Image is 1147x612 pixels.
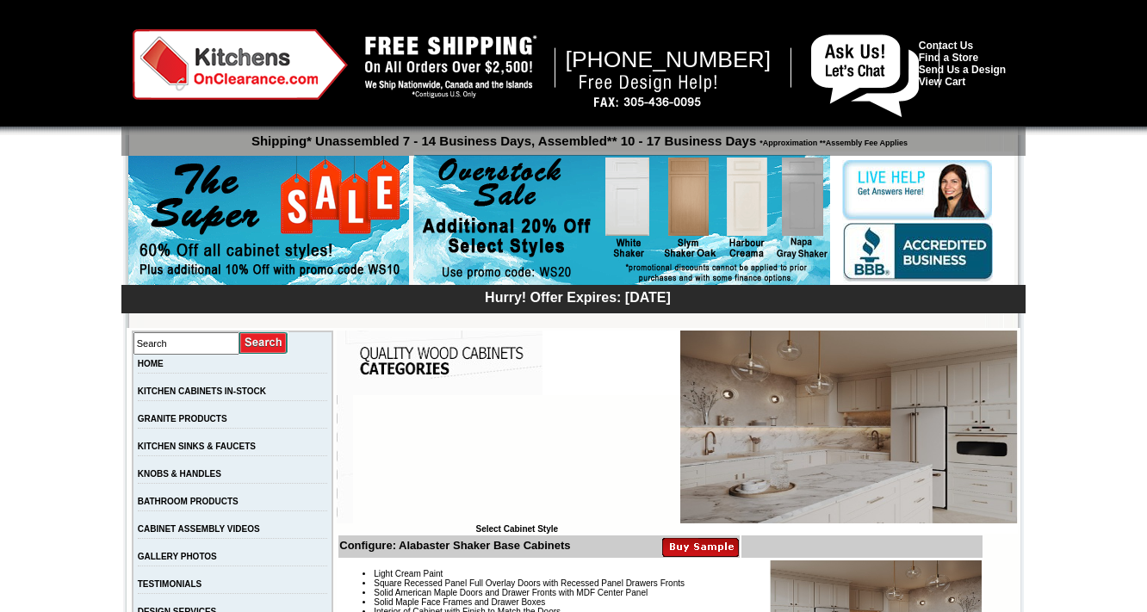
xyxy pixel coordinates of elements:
[133,29,348,100] img: Kitchens on Clearance Logo
[138,442,256,451] a: KITCHEN SINKS & FAUCETS
[919,40,973,52] a: Contact Us
[374,569,443,578] span: Light Cream Paint
[138,386,266,396] a: KITCHEN CABINETS IN-STOCK
[138,414,227,423] a: GRANITE PRODUCTS
[138,469,221,479] a: KNOBS & HANDLES
[374,588,648,597] span: Solid American Maple Doors and Drawer Fronts with MDF Center Panel
[374,578,685,588] span: Square Recessed Panel Full Overlay Doors with Recessed Panel Drawers Fronts
[138,359,164,368] a: HOME
[130,126,1026,148] p: Shipping* Unassembled 7 - 14 Business Days, Assembled** 10 - 17 Business Days
[919,52,978,64] a: Find a Store
[138,579,201,589] a: TESTIMONIALS
[353,395,680,524] iframe: Browser incompatible
[239,331,288,355] input: Submit
[138,524,260,534] a: CABINET ASSEMBLY VIDEOS
[130,287,1026,306] div: Hurry! Offer Expires: [DATE]
[138,552,217,561] a: GALLERY PHOTOS
[566,46,772,72] span: [PHONE_NUMBER]
[339,539,570,552] b: Configure: Alabaster Shaker Base Cabinets
[138,497,239,506] a: BATHROOM PRODUCTS
[680,331,1018,523] img: Alabaster Shaker
[475,524,558,534] b: Select Cabinet Style
[919,76,965,88] a: View Cart
[919,64,1006,76] a: Send Us a Design
[756,134,908,147] span: *Approximation **Assembly Fee Applies
[374,597,545,607] span: Solid Maple Face Frames and Drawer Boxes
